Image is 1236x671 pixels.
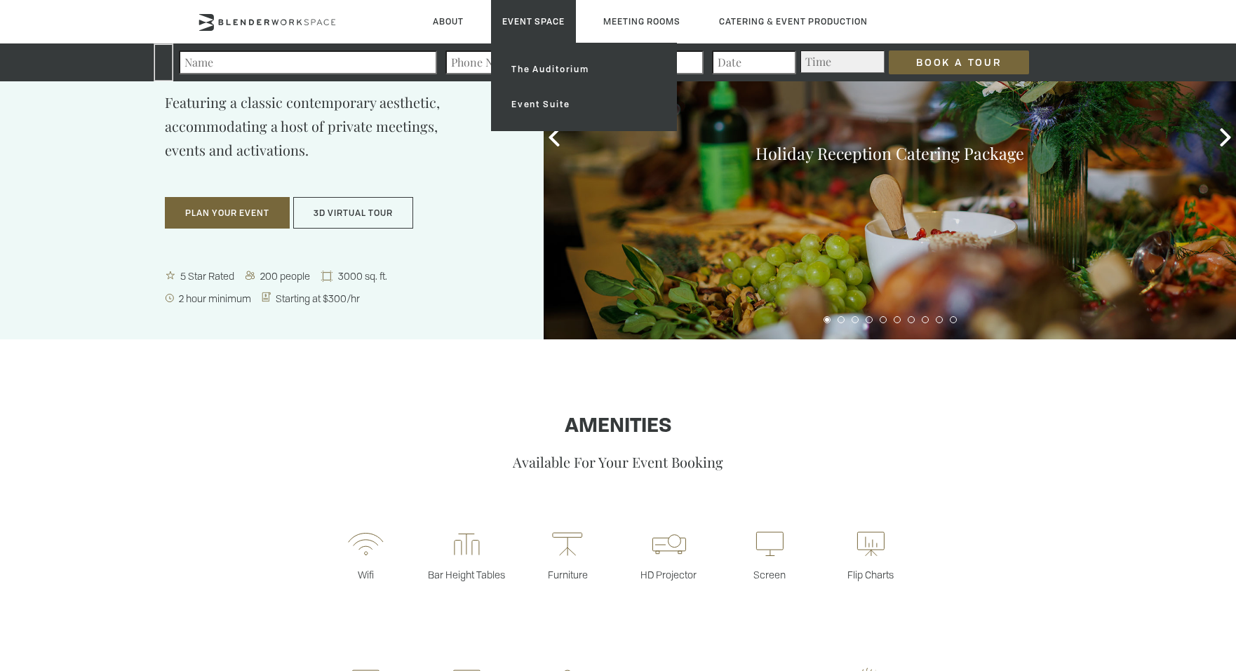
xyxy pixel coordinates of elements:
a: Holiday Reception Catering Package [755,142,1024,164]
input: Phone Number [445,50,704,74]
button: Plan Your Event [165,197,290,229]
p: Bar Height Tables [416,568,517,581]
a: Event Suite [500,87,668,122]
p: Screen [719,568,820,581]
button: 3D Virtual Tour [293,197,413,229]
input: Name [179,50,437,74]
p: HD Projector [618,568,719,581]
h1: Amenities [197,416,1039,438]
input: Book a Tour [889,50,1029,74]
p: Furniture [517,568,618,581]
p: Wifi [315,568,416,581]
span: 3000 sq. ft. [335,269,391,283]
a: The Auditorium [500,52,668,87]
span: Starting at $300/hr [273,292,364,305]
span: 200 people [257,269,314,283]
p: Available For Your Event Booking [197,452,1039,471]
span: 5 Star Rated [177,269,239,283]
input: Date [712,50,796,74]
span: 2 hour minimum [176,292,255,305]
p: Featuring a classic contemporary aesthetic, accommodating a host of private meetings, events and ... [165,90,473,183]
p: Flip Charts [820,568,921,581]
